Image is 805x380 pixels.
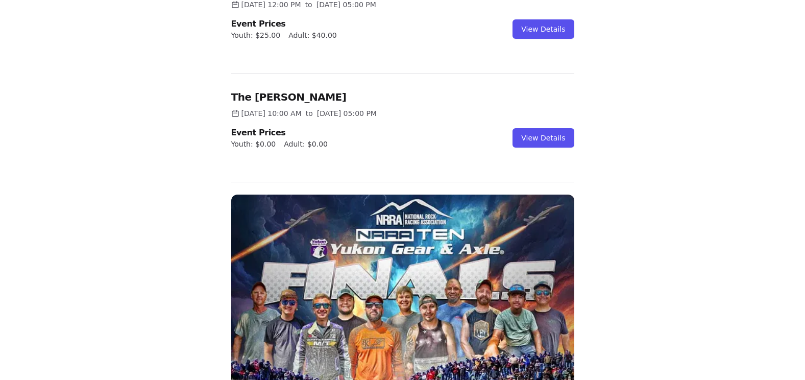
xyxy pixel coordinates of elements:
span: Adult: $0.00 [284,139,328,149]
a: View Details [513,19,574,39]
time: [DATE] 05:00 PM [317,108,377,118]
h2: Event Prices [231,18,337,30]
a: The [PERSON_NAME] [231,91,347,103]
span: to [306,108,313,118]
time: [DATE] 10:00 AM [241,108,302,118]
span: Adult: $40.00 [288,30,337,40]
a: View Details [513,128,574,148]
span: Youth: $0.00 [231,139,276,149]
span: Youth: $25.00 [231,30,281,40]
h2: Event Prices [231,127,328,139]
